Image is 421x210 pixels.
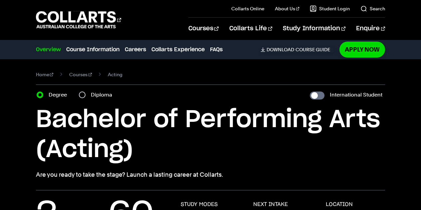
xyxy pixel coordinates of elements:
[36,70,54,79] a: Home
[261,47,335,53] a: DownloadCourse Guide
[36,46,61,54] a: Overview
[181,201,218,208] h3: STUDY MODES
[330,90,382,100] label: International Student
[151,46,205,54] a: Collarts Experience
[36,105,385,165] h1: Bachelor of Performing Arts (Acting)
[49,90,71,100] label: Degree
[91,90,116,100] label: Diploma
[326,201,353,208] h3: LOCATION
[267,47,294,53] span: Download
[275,5,300,12] a: About Us
[66,46,119,54] a: Course Information
[36,10,121,29] div: Go to homepage
[253,201,288,208] h3: NEXT INTAKE
[356,18,385,40] a: Enquire
[229,18,272,40] a: Collarts Life
[188,18,219,40] a: Courses
[310,5,350,12] a: Student Login
[69,70,92,79] a: Courses
[125,46,146,54] a: Careers
[108,70,122,79] span: Acting
[283,18,345,40] a: Study Information
[210,46,223,54] a: FAQs
[339,42,385,57] a: Apply Now
[231,5,264,12] a: Collarts Online
[36,170,385,179] p: Are you ready to take the stage? Launch a lasting career at Collarts.
[360,5,385,12] a: Search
